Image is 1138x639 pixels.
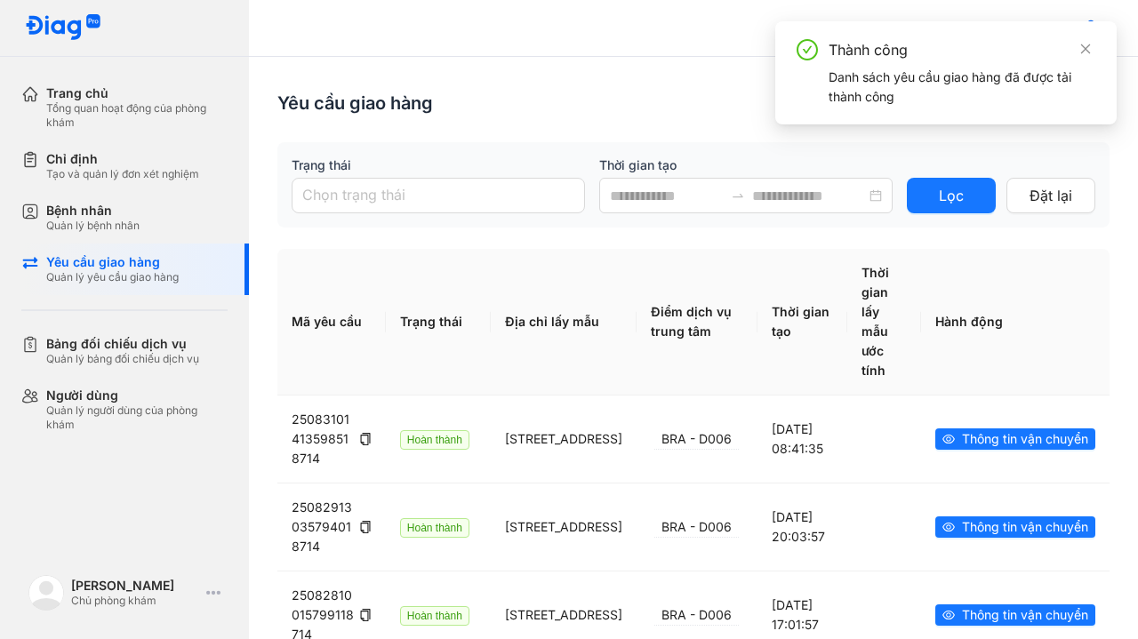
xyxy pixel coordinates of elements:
div: Tổng quan hoạt động của phòng khám [46,101,228,130]
div: [STREET_ADDRESS] [505,517,622,537]
div: Quản lý bảng đối chiếu dịch vụ [46,352,199,366]
td: [DATE] 08:41:35 [757,395,847,483]
div: Quản lý yêu cầu giao hàng [46,270,179,284]
div: Chủ phòng khám [71,594,199,608]
div: Bệnh nhân [46,203,140,219]
span: Hoàn thành [400,430,469,450]
img: logo [25,14,101,42]
div: Chỉ định [46,151,199,167]
button: Lọc [907,178,996,213]
th: Hành động [921,249,1110,395]
th: Trạng thái [386,249,491,395]
button: eyeThông tin vận chuyển [935,428,1095,450]
span: Thông tin vận chuyển [962,429,1088,449]
div: 25082913035794018714 [292,498,372,556]
div: [STREET_ADDRESS] [505,429,622,449]
button: Đặt lại [1006,178,1095,213]
span: to [731,188,745,203]
div: BRA - D006 [654,517,739,538]
div: Thành công [829,39,1095,60]
span: eye [942,609,955,621]
span: Thông tin vận chuyển [962,517,1088,537]
div: Quản lý người dùng của phòng khám [46,403,228,432]
span: swap-right [731,188,745,203]
div: BRA - D006 [654,605,739,626]
div: Bảng đối chiếu dịch vụ [46,336,199,352]
label: Trạng thái [292,156,585,174]
span: Hoàn thành [400,606,469,626]
span: copy [359,609,372,621]
span: Đặt lại [1030,185,1072,207]
div: [PERSON_NAME] [71,578,199,594]
span: copy [359,521,372,533]
td: [DATE] 20:03:57 [757,483,847,571]
span: Lọc [939,185,964,207]
th: Điểm dịch vụ trung tâm [637,249,757,395]
span: check-circle [797,39,818,60]
th: Thời gian lấy mẫu ước tính [847,249,921,395]
div: Quản lý bệnh nhân [46,219,140,233]
div: BRA - D006 [654,429,739,450]
div: Tạo và quản lý đơn xét nghiệm [46,167,199,181]
button: eyeThông tin vận chuyển [935,604,1095,626]
th: Mã yêu cầu [277,249,386,395]
span: Hoàn thành [400,518,469,538]
span: copy [359,433,372,445]
div: Yêu cầu giao hàng [46,254,179,270]
div: [STREET_ADDRESS] [505,605,622,625]
div: Yêu cầu giao hàng [277,91,433,116]
div: Trang chủ [46,85,228,101]
img: logo [28,575,64,611]
span: eye [942,521,955,533]
label: Thời gian tạo [599,156,893,174]
div: 25083101413598518714 [292,410,372,468]
div: Người dùng [46,387,228,403]
th: Thời gian tạo [757,249,847,395]
span: Thông tin vận chuyển [962,605,1088,625]
button: eyeThông tin vận chuyển [935,516,1095,538]
div: Danh sách yêu cầu giao hàng đã được tải thành công [829,68,1095,107]
span: close [1079,43,1092,55]
span: eye [942,433,955,445]
th: Địa chỉ lấy mẫu [491,249,637,395]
